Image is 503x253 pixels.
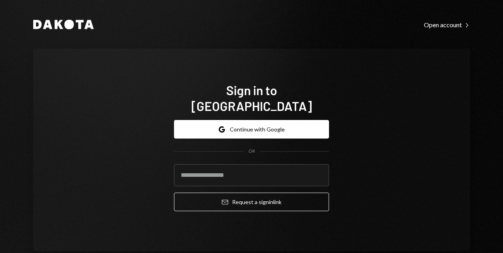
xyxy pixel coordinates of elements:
[424,20,470,29] a: Open account
[174,120,329,139] button: Continue with Google
[174,82,329,114] h1: Sign in to [GEOGRAPHIC_DATA]
[248,148,255,155] div: OR
[424,21,470,29] div: Open account
[174,193,329,211] button: Request a signinlink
